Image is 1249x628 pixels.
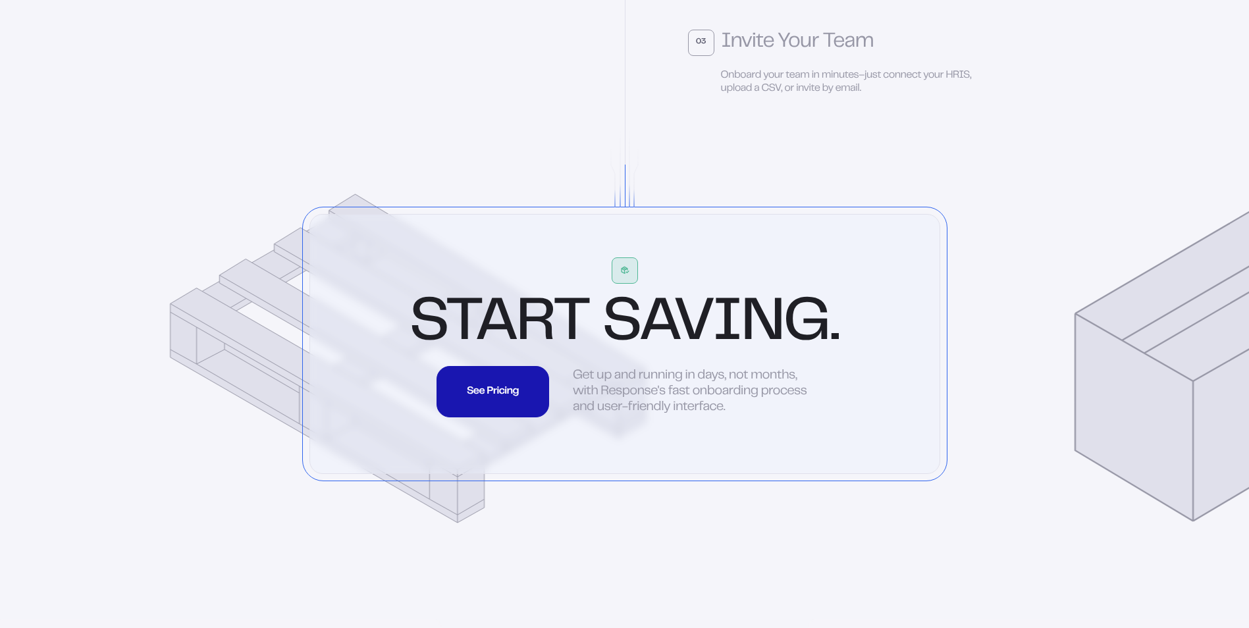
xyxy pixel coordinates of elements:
a: See PricingSee PricingSee PricingSee PricingSee PricingSee PricingSee Pricing [437,366,549,417]
div: Onboard your team in minutes–just connect your HRIS, upload a CSV, or invite by email. [688,69,988,97]
div: Start Saving. [409,297,840,353]
div: 03 [688,30,714,56]
div: See Pricing [467,386,519,397]
button: 03Invite Your TeamOnboard your team in minutes–just connect your HRIS, upload a CSV, or invite by... [688,30,988,97]
div: Invite Your Team [722,32,874,53]
div: Get up and running in days, not months, with Response's fast onboarding process and user-friendly... [573,366,812,417]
